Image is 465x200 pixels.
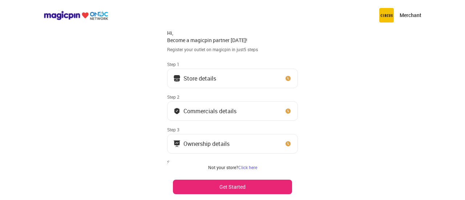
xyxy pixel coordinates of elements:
div: Step 1 [167,61,298,67]
button: Ownership details [167,134,298,154]
div: Hi, Become a magicpin partner [DATE]! [167,29,298,44]
span: Not your store? [208,164,238,170]
p: Merchant [400,12,421,19]
div: Step 2 [167,94,298,100]
div: Step 3 [167,127,298,132]
a: Click here [238,164,257,170]
div: Store details [183,77,216,80]
img: commercials_icon.983f7837.svg [173,140,181,147]
button: Commercials details [167,101,298,121]
img: clock_icon_new.67dbf243.svg [284,75,292,82]
img: storeIcon.9b1f7264.svg [173,75,181,82]
div: Step 4 [167,159,298,165]
button: Store details [167,69,298,88]
img: circus.b677b59b.png [379,8,394,23]
img: bank_details_tick.fdc3558c.svg [173,107,181,115]
div: Commercials details [183,109,236,113]
div: Register your outlet on magicpin in just 5 steps [167,46,298,53]
img: clock_icon_new.67dbf243.svg [284,140,292,147]
button: Get Started [173,180,292,194]
div: Ownership details [183,142,230,146]
img: clock_icon_new.67dbf243.svg [284,107,292,115]
img: ondc-logo-new-small.8a59708e.svg [44,11,108,20]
